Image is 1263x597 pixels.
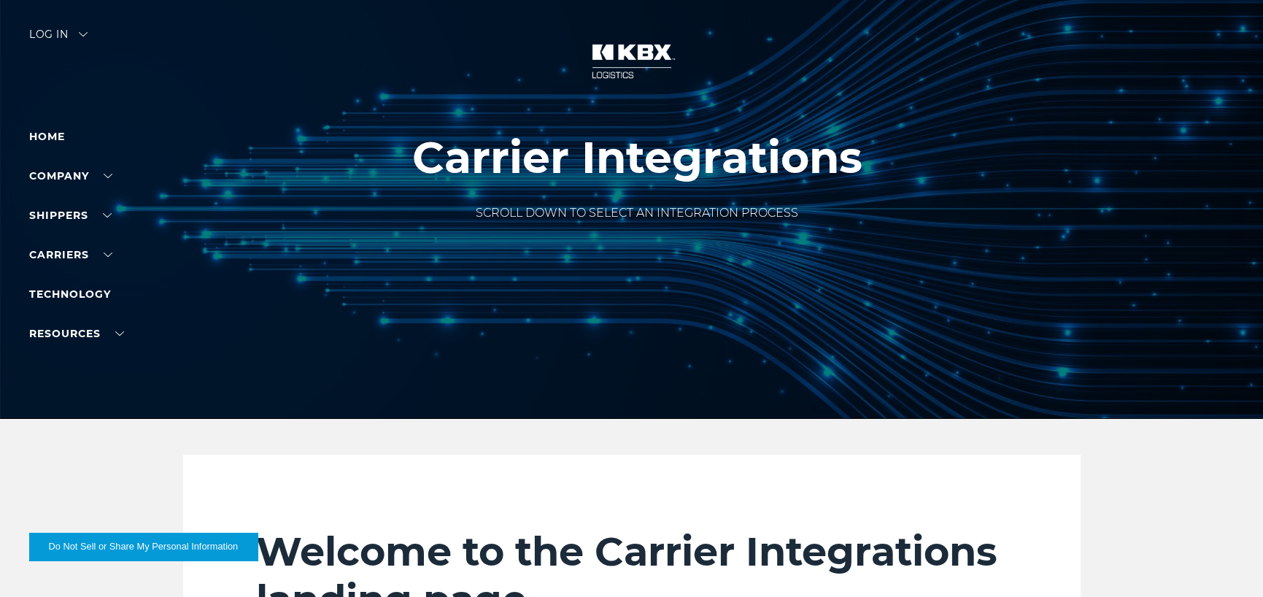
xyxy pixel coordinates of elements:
[29,288,111,301] a: Technology
[29,327,124,340] a: RESOURCES
[29,248,112,261] a: Carriers
[29,169,112,182] a: Company
[29,130,65,143] a: Home
[29,209,112,222] a: SHIPPERS
[29,533,258,561] button: Do Not Sell or Share My Personal Information
[1190,527,1263,597] iframe: Chat Widget
[29,29,88,50] div: Log in
[412,133,862,182] h1: Carrier Integrations
[577,29,687,93] img: kbx logo
[79,32,88,36] img: arrow
[412,204,862,222] p: SCROLL DOWN TO SELECT AN INTEGRATION PROCESS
